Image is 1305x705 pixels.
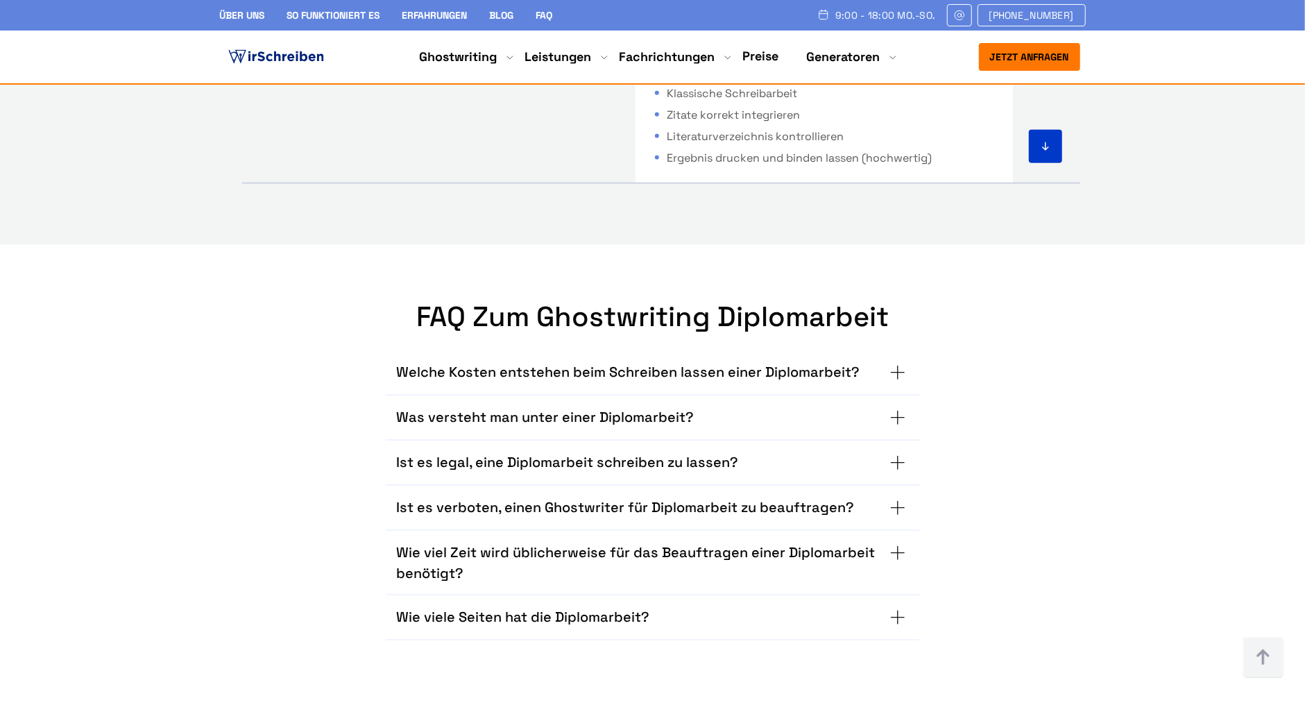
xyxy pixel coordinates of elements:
a: [PHONE_NUMBER] [978,4,1086,26]
summary: Wie viele Seiten hat die Diplomarbeit? [397,606,909,629]
li: Zitate korrekt integrieren [652,107,996,124]
h2: FAQ zum Ghostwriting Diplomarbeit [251,300,1054,334]
span: 9:00 - 18:00 Mo.-So. [835,10,936,21]
summary: Ist es verboten, einen Ghostwriter für Diplomarbeit zu beauftragen? [397,497,909,519]
summary: Wie viel Zeit wird üblicherweise für das Beauftragen einer Diplomarbeit benötigt? [397,542,909,584]
h3: Ist es legal, eine Diplomarbeit schreiben zu lassen? [397,452,739,474]
a: Über uns [220,9,265,22]
h3: Wie viel Zeit wird üblicherweise für das Beauftragen einer Diplomarbeit benötigt? [397,542,887,584]
img: logo ghostwriter-österreich [225,46,327,67]
li: Klassische Schreibarbeit [652,85,996,102]
img: Schedule [817,9,830,20]
img: Email [953,10,966,21]
h3: Wie viele Seiten hat die Diplomarbeit? [397,606,650,629]
h3: Was versteht man unter einer Diplomarbeit? [397,407,694,429]
h3: Ist es verboten, einen Ghostwriter für Diplomarbeit zu beauftragen? [397,497,855,519]
summary: Welche Kosten entstehen beim Schreiben lassen einer Diplomarbeit? [397,362,909,384]
button: Jetzt anfragen [979,43,1080,71]
a: Preise [743,48,779,64]
span: [PHONE_NUMBER] [989,10,1074,21]
a: Erfahrungen [402,9,468,22]
summary: Ist es legal, eine Diplomarbeit schreiben zu lassen? [397,452,909,474]
a: Fachrichtungen [620,49,715,65]
a: Generatoren [807,49,880,65]
a: So funktioniert es [287,9,380,22]
a: Blog [490,9,514,22]
li: Literaturverzeichnis kontrollieren [652,128,996,145]
img: button top [1243,637,1284,679]
summary: Was versteht man unter einer Diplomarbeit? [397,407,909,429]
h3: Welche Kosten entstehen beim Schreiben lassen einer Diplomarbeit? [397,362,860,384]
a: Leistungen [525,49,592,65]
a: Ghostwriting [420,49,497,65]
a: FAQ [536,9,553,22]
